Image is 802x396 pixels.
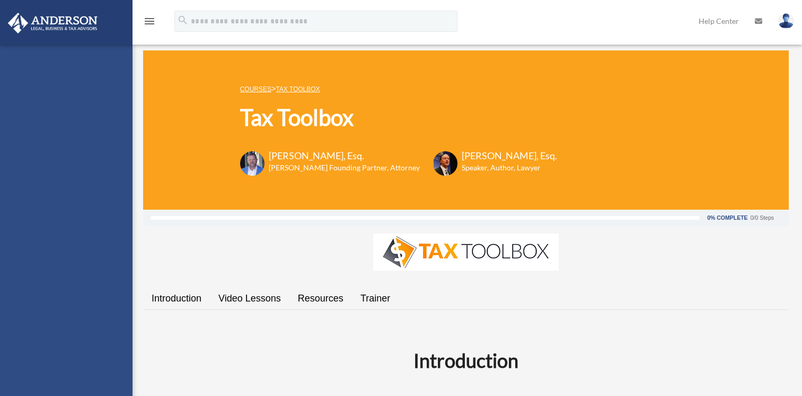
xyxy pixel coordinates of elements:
[778,13,794,29] img: User Pic
[240,151,265,176] img: Toby-circle-head.png
[462,149,557,162] h3: [PERSON_NAME], Esq.
[5,13,101,33] img: Anderson Advisors Platinum Portal
[240,82,557,96] p: >
[143,283,210,314] a: Introduction
[149,347,782,374] h2: Introduction
[276,85,320,93] a: Tax Toolbox
[433,151,457,176] img: Scott-Estill-Headshot.png
[269,162,420,173] h6: [PERSON_NAME] Founding Partner, Attorney
[751,215,774,221] div: 0/0 Steps
[143,15,156,28] i: menu
[352,283,399,314] a: Trainer
[210,283,289,314] a: Video Lessons
[269,149,420,162] h3: [PERSON_NAME], Esq.
[240,85,271,93] a: COURSES
[240,102,557,133] h1: Tax Toolbox
[289,283,352,314] a: Resources
[143,19,156,28] a: menu
[707,215,747,221] div: 0% Complete
[177,14,189,26] i: search
[462,162,544,173] h6: Speaker, Author, Lawyer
